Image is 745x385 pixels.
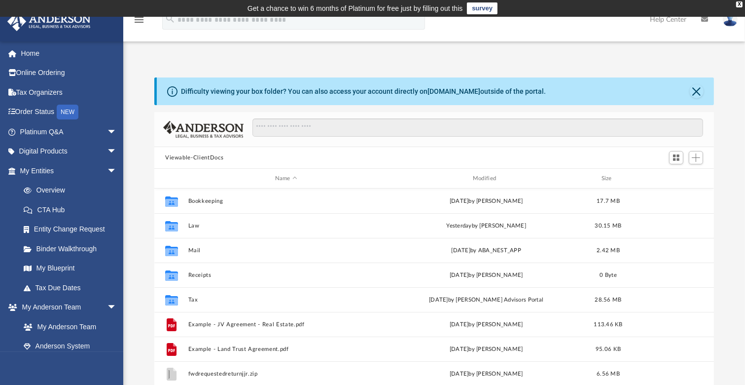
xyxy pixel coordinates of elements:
div: Modified [388,174,584,183]
span: 2.42 MB [597,248,620,253]
span: yesterday [446,223,471,229]
i: search [165,13,176,24]
span: 30.15 MB [595,223,621,229]
a: Digital Productsarrow_drop_down [7,142,132,161]
a: My Anderson Team [14,317,122,337]
button: Example - JV Agreement - Real Estate.pdf [188,321,384,328]
a: Tax Organizers [7,82,132,102]
div: [DATE] by ABA_NEST_APP [389,246,584,255]
a: My Entitiesarrow_drop_down [7,161,132,181]
div: NEW [57,105,78,119]
div: by [PERSON_NAME] [389,222,584,231]
div: [DATE] by [PERSON_NAME] [389,320,584,329]
div: [DATE] by [PERSON_NAME] [389,370,584,379]
button: fwdrequestedreturnjjr.zip [188,371,384,377]
button: Switch to Grid View [669,151,684,165]
input: Search files and folders [252,118,703,137]
button: Tax [188,297,384,303]
div: [DATE] by [PERSON_NAME] Advisors Portal [389,296,584,305]
span: 17.7 MB [597,198,620,204]
button: Viewable-ClientDocs [165,154,223,162]
a: My Anderson Teamarrow_drop_down [7,298,127,317]
button: Law [188,223,384,229]
div: close [736,1,743,7]
span: 0 Byte [600,272,617,278]
span: 113.46 KB [594,322,622,327]
a: menu [133,19,145,26]
a: Online Ordering [7,63,132,83]
a: Binder Walkthrough [14,239,132,259]
a: Order StatusNEW [7,102,132,122]
a: Overview [14,181,132,200]
img: User Pic [723,12,738,27]
a: Home [7,43,132,63]
a: Platinum Q&Aarrow_drop_down [7,122,132,142]
div: id [159,174,183,183]
button: Example - Land Trust Agreement.pdf [188,346,384,352]
button: Close [690,84,704,98]
button: Mail [188,247,384,254]
div: Size [589,174,628,183]
div: [DATE] by [PERSON_NAME] [389,197,584,206]
span: 95.06 KB [596,346,621,352]
button: Add [689,151,704,165]
button: Bookkeeping [188,198,384,204]
a: survey [467,2,497,14]
div: [DATE] by [PERSON_NAME] [389,271,584,280]
a: My Blueprint [14,259,127,278]
div: [DATE] by [PERSON_NAME] [389,345,584,354]
a: Tax Due Dates [14,278,132,298]
a: CTA Hub [14,200,132,220]
i: menu [133,14,145,26]
span: 6.56 MB [597,371,620,377]
span: 28.56 MB [595,297,621,303]
span: arrow_drop_down [107,298,127,318]
span: arrow_drop_down [107,122,127,142]
span: arrow_drop_down [107,142,127,162]
a: [DOMAIN_NAME] [427,87,480,95]
div: Get a chance to win 6 months of Platinum for free just by filling out this [248,2,463,14]
a: Anderson System [14,337,127,356]
div: Name [188,174,384,183]
div: id [632,174,701,183]
button: Receipts [188,272,384,278]
div: Difficulty viewing your box folder? You can also access your account directly on outside of the p... [181,86,546,97]
a: Entity Change Request [14,220,132,239]
img: Anderson Advisors Platinum Portal [4,12,94,31]
span: arrow_drop_down [107,161,127,181]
